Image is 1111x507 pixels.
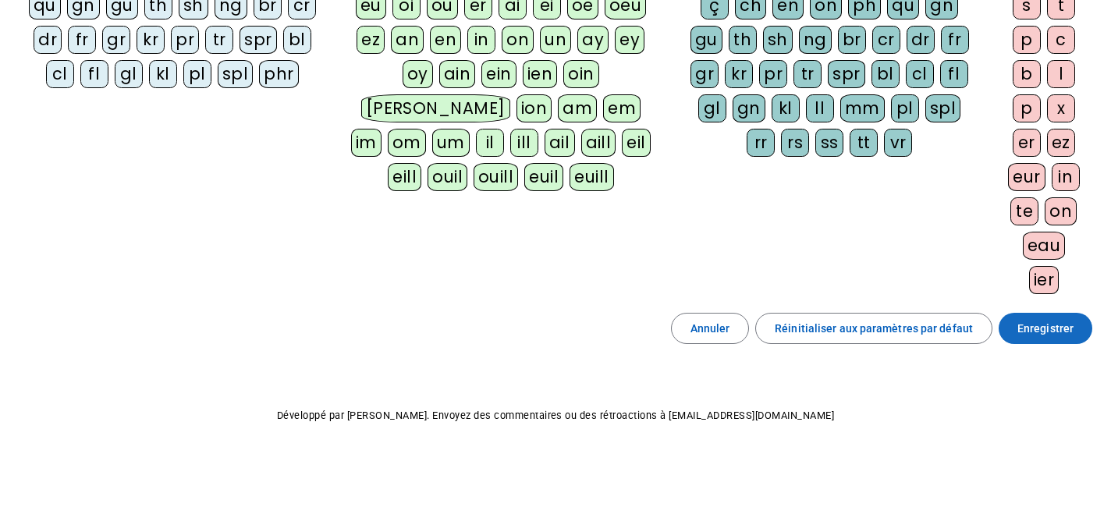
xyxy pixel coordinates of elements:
div: fl [80,60,108,88]
div: eil [622,129,651,157]
div: ez [357,26,385,54]
div: dr [34,26,62,54]
div: em [603,94,641,122]
div: b [1013,60,1041,88]
div: ez [1047,129,1075,157]
span: Enregistrer [1017,319,1074,338]
div: aill [581,129,616,157]
div: spl [218,60,254,88]
div: ion [516,94,552,122]
div: am [558,94,597,122]
span: Réinitialiser aux paramètres par défaut [775,319,973,338]
div: pr [759,60,787,88]
div: l [1047,60,1075,88]
div: on [1045,197,1077,225]
div: ouil [428,163,467,191]
div: gn [733,94,765,122]
div: euil [524,163,563,191]
span: Annuler [690,319,730,338]
div: fr [68,26,96,54]
div: an [391,26,424,54]
div: ien [523,60,558,88]
div: im [351,129,382,157]
div: cl [906,60,934,88]
div: kl [149,60,177,88]
div: ey [615,26,644,54]
div: on [502,26,534,54]
p: Développé par [PERSON_NAME]. Envoyez des commentaires ou des rétroactions à [EMAIL_ADDRESS][DOMAI... [12,406,1099,425]
div: cl [46,60,74,88]
div: spl [925,94,961,122]
div: spr [240,26,277,54]
div: bl [871,60,900,88]
div: in [467,26,495,54]
div: euill [570,163,613,191]
div: ain [439,60,476,88]
div: oy [403,60,433,88]
div: te [1010,197,1038,225]
div: eur [1008,163,1045,191]
div: rr [747,129,775,157]
div: tr [205,26,233,54]
div: phr [259,60,299,88]
div: ail [545,129,575,157]
div: un [540,26,571,54]
div: fr [941,26,969,54]
div: fl [940,60,968,88]
div: pl [891,94,919,122]
div: pr [171,26,199,54]
div: um [432,129,470,157]
div: ng [799,26,832,54]
div: dr [907,26,935,54]
div: spr [828,60,865,88]
div: p [1013,94,1041,122]
button: Enregistrer [999,313,1092,344]
div: ll [806,94,834,122]
div: eau [1023,232,1066,260]
div: th [729,26,757,54]
div: p [1013,26,1041,54]
div: x [1047,94,1075,122]
div: kr [137,26,165,54]
div: cr [872,26,900,54]
div: gu [690,26,722,54]
button: Réinitialiser aux paramètres par défaut [755,313,992,344]
div: ss [815,129,843,157]
div: sh [763,26,793,54]
div: gr [690,60,719,88]
div: pl [183,60,211,88]
div: en [430,26,461,54]
div: ill [510,129,538,157]
div: ier [1029,266,1060,294]
div: ouill [474,163,518,191]
div: er [1013,129,1041,157]
div: kl [772,94,800,122]
div: rs [781,129,809,157]
div: ay [577,26,609,54]
div: in [1052,163,1080,191]
div: oin [563,60,599,88]
div: om [388,129,426,157]
div: br [838,26,866,54]
div: eill [388,163,421,191]
button: Annuler [671,313,750,344]
div: mm [840,94,885,122]
div: gr [102,26,130,54]
div: gl [698,94,726,122]
div: tr [793,60,822,88]
div: vr [884,129,912,157]
div: il [476,129,504,157]
div: bl [283,26,311,54]
div: tt [850,129,878,157]
div: gl [115,60,143,88]
div: ein [481,60,516,88]
div: c [1047,26,1075,54]
div: kr [725,60,753,88]
div: [PERSON_NAME] [361,94,510,122]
